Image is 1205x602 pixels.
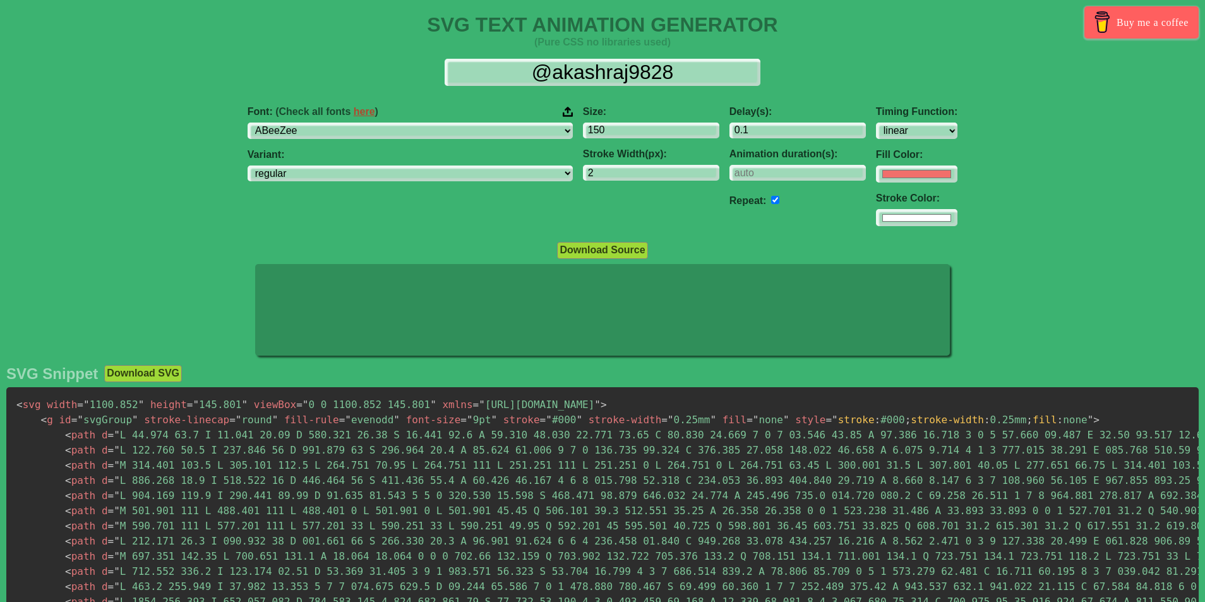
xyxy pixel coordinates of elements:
[339,414,400,426] span: evenodd
[722,414,747,426] span: fill
[753,414,759,426] span: "
[248,149,573,160] label: Variant:
[229,414,278,426] span: round
[460,414,467,426] span: =
[393,414,400,426] span: "
[236,414,242,426] span: "
[272,414,279,426] span: "
[108,490,114,502] span: =
[102,490,108,502] span: d
[108,581,114,593] span: =
[102,550,108,562] span: d
[65,565,71,577] span: <
[783,414,789,426] span: "
[838,414,1088,426] span: #000 0.25mm none
[557,242,647,258] button: Download Source
[729,165,866,181] input: auto
[114,581,120,593] span: "
[589,414,662,426] span: stroke-width
[150,399,187,411] span: height
[984,414,990,426] span: :
[248,106,378,117] span: Font:
[65,490,95,502] span: path
[1117,11,1189,33] span: Buy me a coffee
[1057,414,1064,426] span: :
[729,148,866,160] label: Animation duration(s):
[876,106,957,117] label: Timing Function:
[546,414,552,426] span: "
[583,106,719,117] label: Size:
[473,399,601,411] span: [URL][DOMAIN_NAME]
[65,535,95,547] span: path
[77,414,83,426] span: "
[114,550,120,562] span: "
[296,399,303,411] span: =
[795,414,825,426] span: style
[65,444,95,456] span: path
[114,505,120,517] span: "
[108,535,114,547] span: =
[284,414,339,426] span: fill-rule
[601,399,607,411] span: >
[876,193,957,204] label: Stroke Color:
[746,414,753,426] span: =
[114,520,120,532] span: "
[114,444,120,456] span: "
[108,429,114,441] span: =
[838,414,875,426] span: stroke
[108,505,114,517] span: =
[563,106,573,117] img: Upload your font
[65,429,95,441] span: path
[41,414,47,426] span: <
[114,429,120,441] span: "
[729,123,866,138] input: 0.1s
[144,414,229,426] span: stroke-linecap
[71,414,138,426] span: svgGroup
[6,365,98,383] h2: SVG Snippet
[114,474,120,486] span: "
[467,414,473,426] span: "
[583,123,719,138] input: 100
[296,399,436,411] span: 0 0 1100.852 145.801
[746,414,789,426] span: none
[65,490,71,502] span: <
[911,414,984,426] span: stroke-width
[479,399,485,411] span: "
[59,414,71,426] span: id
[1026,414,1033,426] span: ;
[729,195,767,206] label: Repeat:
[65,535,71,547] span: <
[47,399,77,411] span: width
[65,505,95,517] span: path
[254,399,296,411] span: viewBox
[108,550,114,562] span: =
[71,414,78,426] span: =
[540,414,582,426] span: #000
[102,535,108,547] span: d
[65,550,95,562] span: path
[102,474,108,486] span: d
[114,459,120,471] span: "
[77,399,144,411] span: 1100.852
[1084,6,1199,39] a: Buy me a coffee
[83,399,90,411] span: "
[242,399,248,411] span: "
[114,535,120,547] span: "
[1093,414,1100,426] span: >
[108,565,114,577] span: =
[661,414,716,426] span: 0.25mm
[108,520,114,532] span: =
[187,399,248,411] span: 145.801
[1088,414,1094,426] span: "
[442,399,472,411] span: xmlns
[187,399,193,411] span: =
[102,444,108,456] span: d
[275,106,378,117] span: (Check all fonts )
[65,550,71,562] span: <
[65,459,95,471] span: path
[65,474,95,486] span: path
[661,414,668,426] span: =
[65,505,71,517] span: <
[339,414,345,426] span: =
[710,414,716,426] span: "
